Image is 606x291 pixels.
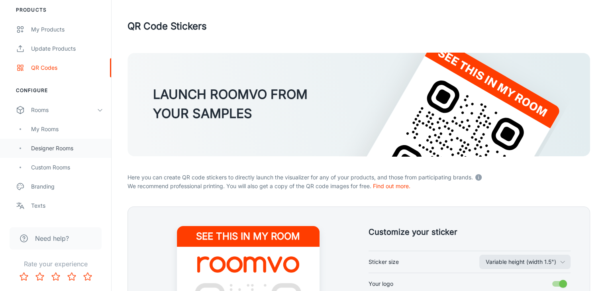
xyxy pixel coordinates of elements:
p: Rate your experience [6,259,105,269]
img: Eastman Building Material [197,256,299,273]
a: Find out more. [373,183,410,189]
h4: See this in my room [177,226,320,247]
div: Rooms [31,106,97,114]
button: Rate 2 star [32,269,48,285]
span: Your logo [369,279,393,288]
h5: Customize your sticker [369,226,571,238]
span: Sticker size [369,258,399,266]
button: Rate 3 star [48,269,64,285]
div: My Products [31,25,103,34]
div: Designer Rooms [31,144,103,153]
button: Rate 4 star [64,269,80,285]
p: We recommend professional printing. You will also get a copy of the QR code images for free. [127,182,590,191]
div: Custom Rooms [31,163,103,172]
button: Rate 5 star [80,269,96,285]
div: Update Products [31,44,103,53]
span: Need help? [35,234,69,243]
div: My Rooms [31,125,103,134]
p: Here you can create QR code stickers to directly launch the visualizer for any of your products, ... [127,171,590,182]
div: Texts [31,201,103,210]
button: Rate 1 star [16,269,32,285]
h1: QR Code Stickers [127,19,207,33]
div: Branding [31,182,103,191]
button: Sticker size [479,255,571,269]
div: QR Codes [31,63,103,72]
h3: LAUNCH ROOMVO FROM YOUR SAMPLES [153,85,308,123]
